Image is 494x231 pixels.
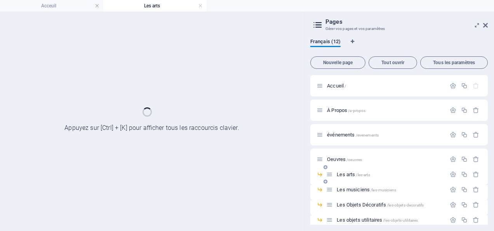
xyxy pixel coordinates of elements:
[461,217,468,223] div: Dupliquer
[461,186,468,193] div: Dupliquer
[325,132,446,137] div: événements/evenements
[461,171,468,178] div: Dupliquer
[461,131,468,138] div: Dupliquer
[473,217,479,223] div: Supprimer
[337,202,424,208] span: Cliquez pour ouvrir la page.
[424,60,484,65] span: Tous les paramètres
[383,218,418,222] span: /les-objets-utilitaires
[372,60,414,65] span: Tout ouvrir
[450,186,456,193] div: Paramètres
[334,187,446,192] div: Les musiciens/les-musiciens
[473,171,479,178] div: Supprimer
[346,157,362,162] span: /oeuvres
[473,156,479,163] div: Supprimer
[450,107,456,114] div: Paramètres
[334,217,446,222] div: Les objets utilitaires/les-objets-utilitaires
[473,107,479,114] div: Supprimer
[356,173,370,177] span: /les-arts
[348,108,365,113] span: /a-propos
[473,186,479,193] div: Supprimer
[327,156,362,162] span: Oeuvres
[369,56,417,69] button: Tout ouvrir
[420,56,488,69] button: Tous les paramètres
[370,188,396,192] span: /les-musiciens
[473,201,479,208] div: Supprimer
[461,156,468,163] div: Dupliquer
[450,217,456,223] div: Paramètres
[337,217,418,223] span: Cliquez pour ouvrir la page.
[461,82,468,89] div: Dupliquer
[356,133,379,137] span: /evenements
[325,25,472,32] h3: Gérer vos pages et vos paramètres
[473,82,479,89] div: La page de départ ne peut pas être supprimée.
[310,38,488,53] div: Onglets langues
[325,83,446,88] div: Accueil/
[450,131,456,138] div: Paramètres
[334,202,446,207] div: Les Objets Décoratifs/les-objets-decoratifs
[450,82,456,89] div: Paramètres
[314,60,362,65] span: Nouvelle page
[450,156,456,163] div: Paramètres
[337,187,396,192] span: Les musiciens
[310,56,365,69] button: Nouvelle page
[387,203,424,207] span: /les-objets-decoratifs
[461,107,468,114] div: Dupliquer
[310,37,341,48] span: Français (12)
[103,2,207,10] h4: Les arts
[327,107,365,113] span: À Propos
[344,84,346,88] span: /
[461,201,468,208] div: Dupliquer
[450,171,456,178] div: Paramètres
[325,157,446,162] div: Oeuvres/oeuvres
[325,108,446,113] div: À Propos/a-propos
[327,83,346,89] span: Cliquez pour ouvrir la page.
[337,171,370,177] span: Les arts
[334,172,446,177] div: Les arts/les-arts
[327,132,379,138] span: événements
[450,201,456,208] div: Paramètres
[325,18,488,25] h2: Pages
[473,131,479,138] div: Supprimer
